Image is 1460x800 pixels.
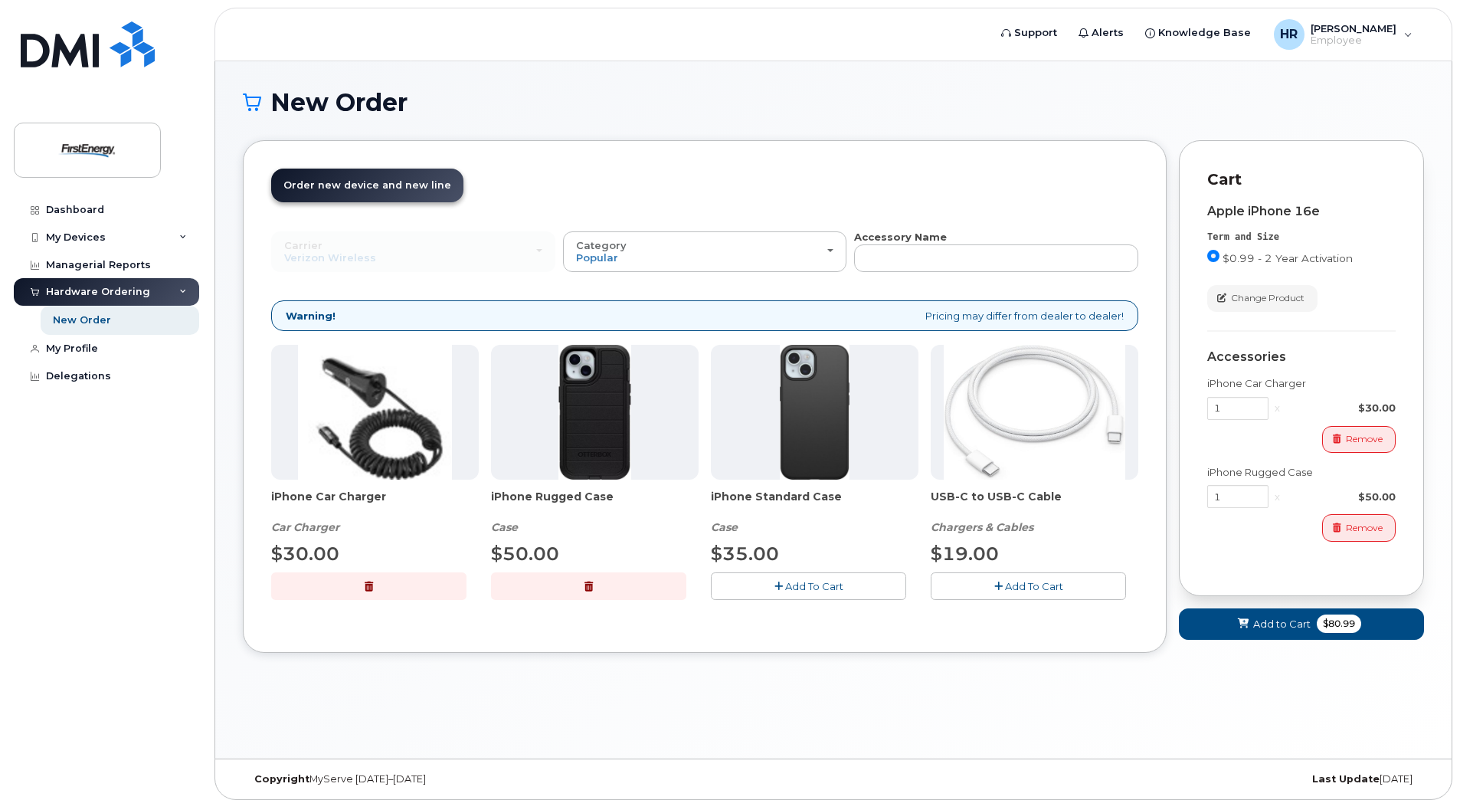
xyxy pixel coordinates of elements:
[1312,773,1380,785] strong: Last Update
[711,489,918,535] div: iPhone Standard Case
[1207,285,1318,312] button: Change Product
[1268,401,1286,415] div: x
[1286,490,1396,504] div: $50.00
[1253,617,1311,631] span: Add to Cart
[286,309,336,323] strong: Warning!
[1268,490,1286,504] div: x
[1207,169,1396,191] p: Cart
[931,572,1126,599] button: Add To Cart
[1207,250,1219,262] input: $0.99 - 2 Year Activation
[298,345,452,480] img: iphonesecg.jpg
[576,239,627,251] span: Category
[1346,521,1383,535] span: Remove
[1286,401,1396,415] div: $30.00
[1207,350,1396,364] div: Accessories
[931,489,1138,520] span: USB-C to USB-C Cable
[711,543,779,565] span: $35.00
[1317,615,1361,633] span: $80.99
[711,489,918,520] span: iPhone Standard Case
[931,543,999,565] span: $19.00
[1005,580,1063,592] span: Add To Cart
[563,231,847,271] button: Category Popular
[1223,252,1353,264] span: $0.99 - 2 Year Activation
[1207,205,1396,218] div: Apple iPhone 16e
[271,520,339,534] em: Car Charger
[1322,426,1396,453] button: Remove
[271,300,1138,332] div: Pricing may differ from dealer to dealer!
[271,489,479,520] span: iPhone Car Charger
[243,773,637,785] div: MyServe [DATE]–[DATE]
[491,520,518,534] em: Case
[491,489,699,535] div: iPhone Rugged Case
[931,489,1138,535] div: USB-C to USB-C Cable
[780,345,849,480] img: Symmetry.jpg
[1346,432,1383,446] span: Remove
[1322,514,1396,541] button: Remove
[1393,733,1449,789] iframe: Messenger Launcher
[944,345,1125,480] img: USB-C.jpg
[254,773,309,785] strong: Copyright
[283,179,451,191] span: Order new device and new line
[1030,773,1424,785] div: [DATE]
[491,489,699,520] span: iPhone Rugged Case
[491,543,559,565] span: $50.00
[1207,465,1396,480] div: iPhone Rugged Case
[931,520,1033,534] em: Chargers & Cables
[576,251,618,264] span: Popular
[243,89,1424,116] h1: New Order
[558,345,631,480] img: Defender.jpg
[271,543,339,565] span: $30.00
[271,489,479,535] div: iPhone Car Charger
[1179,608,1424,640] button: Add to Cart $80.99
[854,231,947,243] strong: Accessory Name
[711,572,906,599] button: Add To Cart
[785,580,843,592] span: Add To Cart
[711,520,738,534] em: Case
[1207,231,1396,244] div: Term and Size
[1231,291,1305,305] span: Change Product
[1207,376,1396,391] div: iPhone Car Charger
